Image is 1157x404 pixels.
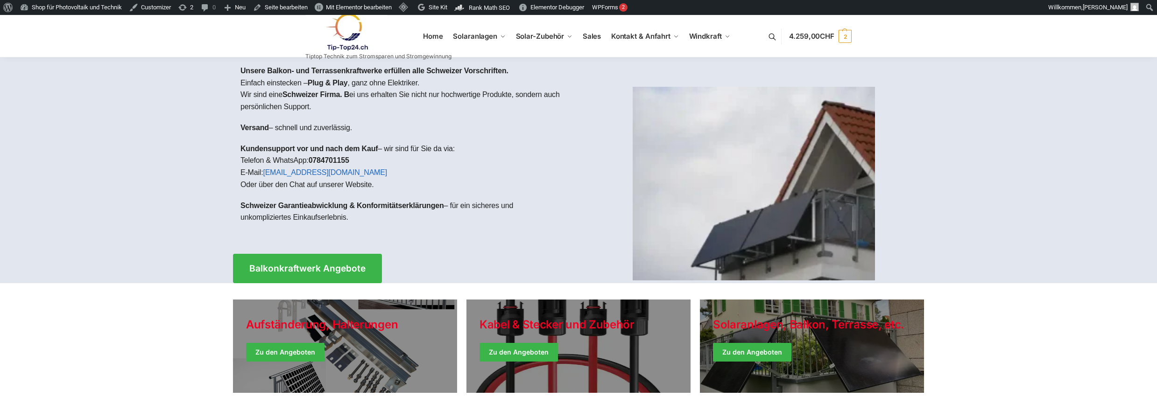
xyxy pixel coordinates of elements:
[700,300,924,393] a: Winter Jackets
[305,13,387,51] img: Solaranlagen, Speicheranlagen und Energiesparprodukte
[240,145,378,153] strong: Kundensupport vor und nach dem Kauf
[469,4,510,11] span: Rank Math SEO
[685,15,734,57] a: Windkraft
[240,124,269,132] strong: Versand
[619,3,628,12] div: 2
[309,156,349,164] strong: 0784701155
[233,300,457,393] a: Holiday Style
[789,22,852,50] a: 4.259,00CHF 2
[820,32,834,41] span: CHF
[839,30,852,43] span: 2
[789,15,852,58] nav: Cart contents
[249,264,366,273] span: Balkonkraftwerk Angebote
[789,32,834,41] span: 4.259,00
[233,254,382,283] a: Balkonkraftwerk Angebote
[240,200,571,223] p: – für ein sicheres und unkompliziertes Einkaufserlebnis.
[308,79,348,87] strong: Plug & Play
[1130,3,1139,11] img: Benutzerbild von Rupert Spoddig
[453,32,497,41] span: Solaranlagen
[240,89,571,112] p: Wir sind eine ei uns erhalten Sie nicht nur hochwertige Produkte, sondern auch persönlichen Support.
[305,54,452,59] p: Tiptop Technik zum Stromsparen und Stromgewinnung
[263,168,387,176] a: [EMAIL_ADDRESS][DOMAIN_NAME]
[512,15,576,57] a: Solar-Zubehör
[240,67,508,75] strong: Unsere Balkon- und Terrassenkraftwerke erfüllen alle Schweizer Vorschriften.
[233,57,578,240] div: Einfach einstecken – , ganz ohne Elektriker.
[607,15,683,57] a: Kontakt & Anfahrt
[516,32,564,41] span: Solar-Zubehör
[449,15,509,57] a: Solaranlagen
[466,300,691,393] a: Holiday Style
[611,32,670,41] span: Kontakt & Anfahrt
[578,15,605,57] a: Sales
[326,4,392,11] span: Mit Elementor bearbeiten
[429,4,447,11] span: Site Kit
[240,143,571,190] p: – wir sind für Sie da via: Telefon & WhatsApp: E-Mail: Oder über den Chat auf unserer Website.
[689,32,722,41] span: Windkraft
[583,32,601,41] span: Sales
[240,202,444,209] strong: Schweizer Garantieabwicklung & Konformitätserklärungen
[633,87,875,280] img: Home 1
[240,122,571,134] p: – schnell und zuverlässig.
[1083,4,1128,11] span: [PERSON_NAME]
[282,91,349,98] strong: Schweizer Firma. B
